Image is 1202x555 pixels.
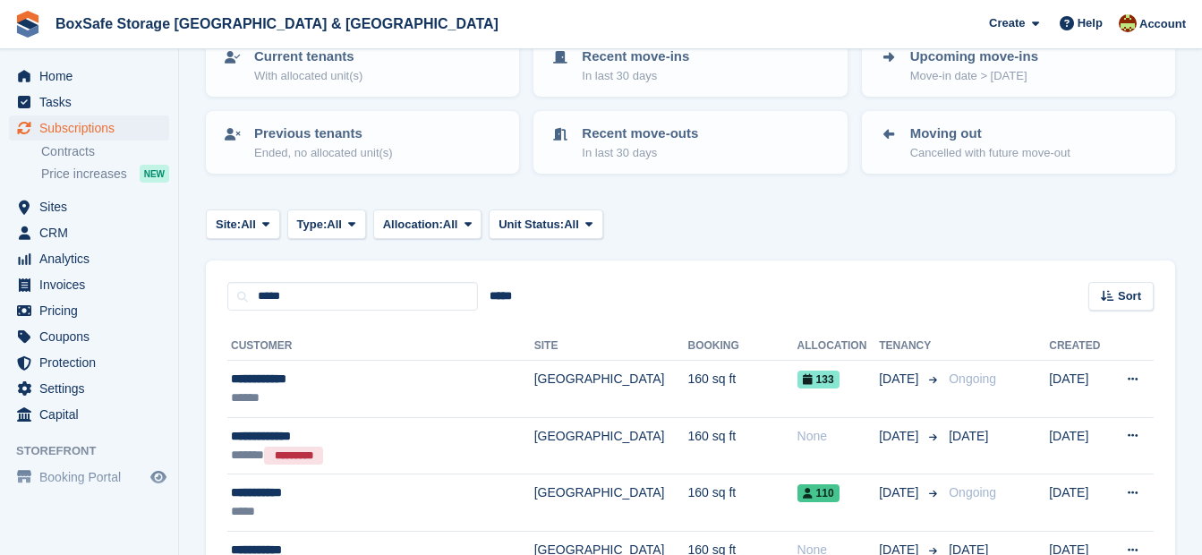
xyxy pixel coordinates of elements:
button: Site: All [206,209,280,239]
div: None [797,427,880,446]
a: menu [9,324,169,349]
span: Tasks [39,90,147,115]
td: 160 sq ft [688,361,797,418]
td: [DATE] [1049,474,1109,532]
p: Recent move-ins [582,47,689,67]
a: Price increases NEW [41,164,169,184]
th: Created [1049,332,1109,361]
span: Protection [39,350,147,375]
a: menu [9,90,169,115]
span: Price increases [41,166,127,183]
th: Allocation [797,332,880,361]
a: Upcoming move-ins Move-in date > [DATE] [864,36,1173,95]
span: Pricing [39,298,147,323]
button: Unit Status: All [489,209,602,239]
div: NEW [140,165,169,183]
a: menu [9,246,169,271]
td: [GEOGRAPHIC_DATA] [534,417,688,474]
p: Ended, no allocated unit(s) [254,144,393,162]
span: Ongoing [949,485,996,499]
p: Upcoming move-ins [910,47,1038,67]
span: Sort [1118,287,1141,305]
p: In last 30 days [582,67,689,85]
span: [DATE] [879,483,922,502]
span: [DATE] [879,427,922,446]
a: Recent move-outs In last 30 days [535,113,845,172]
a: menu [9,465,169,490]
span: 110 [797,484,840,502]
td: 160 sq ft [688,474,797,532]
span: [DATE] [949,429,988,443]
a: Preview store [148,466,169,488]
span: Type: [297,216,328,234]
span: Storefront [16,442,178,460]
span: All [443,216,458,234]
span: Booking Portal [39,465,147,490]
a: Previous tenants Ended, no allocated unit(s) [208,113,517,172]
p: Moving out [910,124,1070,144]
p: Recent move-outs [582,124,698,144]
p: Current tenants [254,47,362,67]
span: Create [989,14,1025,32]
span: All [241,216,256,234]
img: stora-icon-8386f47178a22dfd0bd8f6a31ec36ba5ce8667c1dd55bd0f319d3a0aa187defe.svg [14,11,41,38]
td: [DATE] [1049,417,1109,474]
span: Ongoing [949,371,996,386]
a: Current tenants With allocated unit(s) [208,36,517,95]
span: Account [1139,15,1186,33]
p: Previous tenants [254,124,393,144]
th: Tenancy [879,332,942,361]
td: [DATE] [1049,361,1109,418]
a: menu [9,64,169,89]
span: Capital [39,402,147,427]
span: All [327,216,342,234]
p: Move-in date > [DATE] [910,67,1038,85]
span: Allocation: [383,216,443,234]
a: menu [9,402,169,427]
td: [GEOGRAPHIC_DATA] [534,474,688,532]
span: Coupons [39,324,147,349]
span: Analytics [39,246,147,271]
a: menu [9,194,169,219]
a: menu [9,220,169,245]
span: Settings [39,376,147,401]
span: Invoices [39,272,147,297]
img: Kim [1119,14,1137,32]
span: Subscriptions [39,115,147,141]
a: menu [9,350,169,375]
th: Booking [688,332,797,361]
span: Unit Status: [499,216,564,234]
p: In last 30 days [582,144,698,162]
a: Moving out Cancelled with future move-out [864,113,1173,172]
th: Customer [227,332,534,361]
a: menu [9,376,169,401]
span: [DATE] [879,370,922,388]
button: Allocation: All [373,209,482,239]
a: BoxSafe Storage [GEOGRAPHIC_DATA] & [GEOGRAPHIC_DATA] [48,9,506,38]
a: menu [9,272,169,297]
span: All [564,216,579,234]
th: Site [534,332,688,361]
a: Recent move-ins In last 30 days [535,36,845,95]
span: Site: [216,216,241,234]
a: Contracts [41,143,169,160]
p: Cancelled with future move-out [910,144,1070,162]
span: CRM [39,220,147,245]
td: 160 sq ft [688,417,797,474]
span: 133 [797,371,840,388]
td: [GEOGRAPHIC_DATA] [534,361,688,418]
span: Sites [39,194,147,219]
button: Type: All [287,209,366,239]
p: With allocated unit(s) [254,67,362,85]
a: menu [9,115,169,141]
span: Help [1078,14,1103,32]
a: menu [9,298,169,323]
span: Home [39,64,147,89]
